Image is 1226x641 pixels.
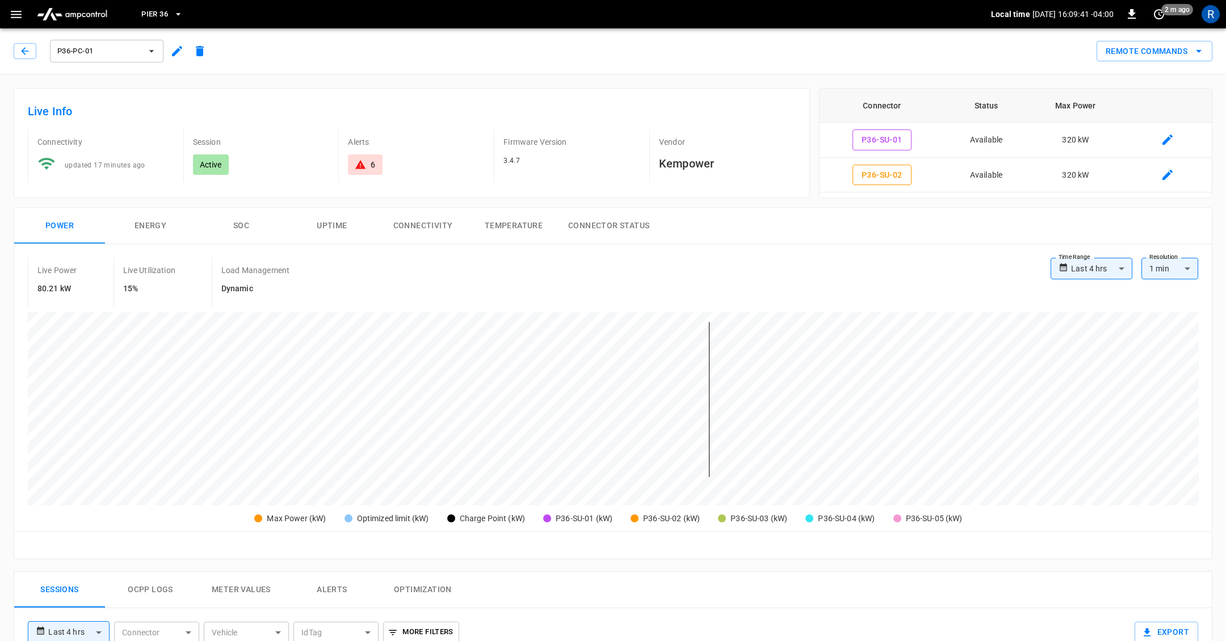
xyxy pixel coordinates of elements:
[503,157,520,165] span: 3.4.7
[123,283,175,295] h6: 15%
[105,572,196,608] button: Ocpp logs
[28,102,796,120] h6: Live Info
[1149,253,1178,262] label: Resolution
[1071,258,1132,279] div: Last 4 hrs
[1028,158,1123,193] td: 320 kW
[37,136,174,148] p: Connectivity
[221,283,289,295] h6: Dynamic
[853,165,912,186] button: P36-SU-02
[1028,89,1123,123] th: Max Power
[944,158,1028,193] td: Available
[659,154,796,173] h6: Kempower
[818,513,875,525] div: P36-SU-04 (kW)
[460,513,526,525] div: Charge Point (kW)
[137,3,187,26] button: Pier 36
[1097,41,1212,62] button: Remote Commands
[196,208,287,244] button: SOC
[193,136,330,148] p: Session
[991,9,1030,20] p: Local time
[267,513,326,525] div: Max Power (kW)
[1161,4,1193,15] span: 2 m ago
[348,136,485,148] p: Alerts
[1028,192,1123,228] td: 320 kW
[559,208,658,244] button: Connector Status
[1150,5,1168,23] button: set refresh interval
[196,572,287,608] button: Meter Values
[287,572,377,608] button: Alerts
[820,89,945,123] th: Connector
[944,123,1028,158] td: Available
[1059,253,1090,262] label: Time Range
[1202,5,1220,23] div: profile-icon
[1141,258,1198,279] div: 1 min
[906,513,963,525] div: P36-SU-05 (kW)
[730,513,787,525] div: P36-SU-03 (kW)
[105,208,196,244] button: Energy
[371,159,375,170] div: 6
[556,513,612,525] div: P36-SU-01 (kW)
[1097,41,1212,62] div: remote commands options
[659,136,796,148] p: Vendor
[50,40,163,62] button: P36-PC-01
[1028,123,1123,158] td: 320 kW
[287,208,377,244] button: Uptime
[123,265,175,276] p: Live Utilization
[377,208,468,244] button: Connectivity
[820,89,1212,298] table: connector table
[32,3,112,25] img: ampcontrol.io logo
[1032,9,1114,20] p: [DATE] 16:09:41 -04:00
[141,8,168,21] span: Pier 36
[221,265,289,276] p: Load Management
[37,265,77,276] p: Live Power
[853,129,912,150] button: P36-SU-01
[377,572,468,608] button: Optimization
[503,136,640,148] p: Firmware Version
[944,192,1028,228] td: Available
[944,89,1028,123] th: Status
[14,572,105,608] button: Sessions
[468,208,559,244] button: Temperature
[357,513,429,525] div: Optimized limit (kW)
[65,161,145,169] span: updated 17 minutes ago
[57,45,141,58] span: P36-PC-01
[200,159,222,170] p: Active
[643,513,700,525] div: P36-SU-02 (kW)
[14,208,105,244] button: Power
[37,283,77,295] h6: 80.21 kW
